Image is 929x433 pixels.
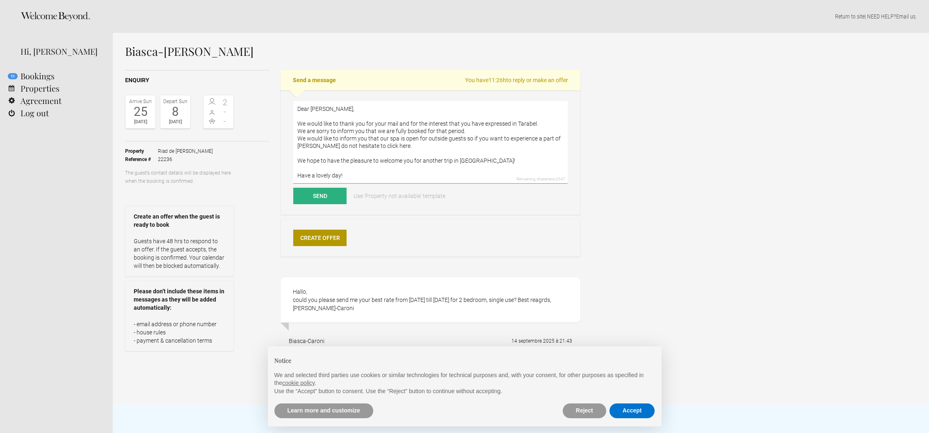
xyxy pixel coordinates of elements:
[293,230,347,246] a: Create Offer
[21,45,100,58] div: Hi, [PERSON_NAME]
[128,106,153,118] div: 25
[274,403,373,418] button: Learn more and customize
[125,169,234,185] p: The guest’s contact details will be displayed here when the booking is confirmed.
[125,76,269,85] h2: Enquiry
[134,212,225,229] strong: Create an offer when the guest is ready to book
[293,188,347,204] button: Send
[348,188,451,204] a: Use 'Property not available' template
[158,147,213,155] span: Riad de [PERSON_NAME]
[162,118,188,126] div: [DATE]
[465,76,568,84] span: You have to reply or make an offer
[219,98,232,106] span: 2
[8,73,18,79] flynt-notification-badge: 11
[219,108,232,116] span: -
[281,70,580,90] h2: Send a message
[158,155,213,164] span: 22236
[134,320,225,345] p: - email address or phone number - house rules - payment & cancellation terms
[162,106,188,118] div: 8
[125,12,917,21] p: | NEED HELP? .
[511,338,572,344] flynt-date-display: 14 septembre 2025 à 21:43
[274,371,655,387] p: We and selected third parties use cookies or similar technologies for technical purposes and, wit...
[609,403,655,418] button: Accept
[274,387,655,396] p: Use the “Accept” button to consent. Use the “Reject” button to continue without accepting.
[281,277,580,322] div: Hallo, could you please send me your best rate from [DATE] till [DATE] for 2 bedroom, single use?...
[563,403,606,418] button: Reject
[162,97,188,106] div: Depart Sun
[128,97,153,106] div: Arrive Sun
[219,117,232,125] span: -
[128,118,153,126] div: [DATE]
[289,337,324,345] div: Biasca-Caroni
[125,147,158,155] strong: Property
[125,155,158,164] strong: Reference #
[274,356,655,365] h2: Notice
[835,13,865,20] a: Return to site
[125,45,580,58] h1: Biasca-[PERSON_NAME]
[488,77,506,83] flynt-countdown: 11:26h
[134,237,225,270] p: Guests have 48 hrs to respond to an offer. If the guest accepts, the booking is confirmed. Your c...
[134,287,225,312] strong: Please don’t include these items in messages as they will be added automatically:
[282,380,315,386] a: cookie policy - link opens in a new tab
[896,13,915,20] a: Email us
